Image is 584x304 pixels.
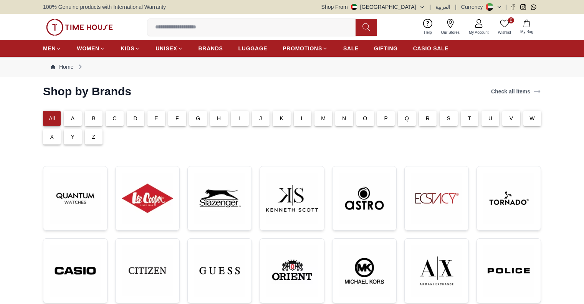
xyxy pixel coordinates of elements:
p: M [321,115,326,122]
a: Facebook [510,4,516,10]
p: G [196,115,200,122]
img: ... [266,245,318,297]
button: العربية [435,3,450,11]
span: CASIO SALE [413,45,449,52]
span: | [430,3,431,11]
p: E [154,115,158,122]
img: United Arab Emirates [351,4,357,10]
p: I [239,115,241,122]
img: ... [411,173,462,224]
a: Instagram [520,4,526,10]
p: A [71,115,75,122]
div: Currency [461,3,486,11]
img: ... [483,245,534,297]
p: V [510,115,513,122]
img: ... [194,245,245,297]
a: MEN [43,42,61,55]
img: ... [122,173,173,224]
a: SALE [343,42,359,55]
p: T [468,115,471,122]
img: ... [50,245,101,297]
span: Wishlist [495,30,514,35]
span: SALE [343,45,359,52]
a: CASIO SALE [413,42,449,55]
img: ... [266,173,318,224]
p: P [384,115,388,122]
span: BRANDS [199,45,223,52]
a: PROMOTIONS [283,42,328,55]
p: B [92,115,96,122]
p: J [259,115,262,122]
h2: Shop by Brands [43,85,131,98]
span: PROMOTIONS [283,45,322,52]
p: K [280,115,284,122]
p: X [50,133,54,141]
p: F [175,115,179,122]
span: UNISEX [156,45,177,52]
p: Z [92,133,96,141]
span: GIFTING [374,45,398,52]
span: Our Stores [438,30,463,35]
img: ... [122,245,173,296]
p: H [217,115,221,122]
img: ... [194,173,245,224]
a: LUGGAGE [238,42,268,55]
a: Check all items [490,86,543,97]
a: BRANDS [199,42,223,55]
a: KIDS [121,42,140,55]
img: ... [483,173,534,224]
p: D [134,115,137,122]
a: Home [51,63,73,71]
p: U [488,115,492,122]
p: Q [405,115,409,122]
a: 0Wishlist [493,17,516,37]
span: | [455,3,457,11]
img: ... [339,173,390,224]
a: Whatsapp [531,4,536,10]
span: My Bag [517,29,536,35]
span: MEN [43,45,56,52]
p: R [426,115,430,122]
button: My Bag [516,18,538,36]
p: L [301,115,304,122]
span: My Account [466,30,492,35]
p: C [112,115,116,122]
span: LUGGAGE [238,45,268,52]
span: 0 [508,17,514,23]
span: Help [421,30,435,35]
img: ... [411,245,462,297]
p: Y [71,133,75,141]
p: S [447,115,451,122]
button: Shop From[GEOGRAPHIC_DATA] [321,3,425,11]
a: WOMEN [77,42,105,55]
a: UNISEX [156,42,183,55]
img: ... [50,173,101,224]
span: WOMEN [77,45,99,52]
img: ... [339,245,390,297]
a: Our Stores [437,17,464,37]
a: GIFTING [374,42,398,55]
img: ... [46,19,113,36]
p: O [363,115,367,122]
a: Help [419,17,437,37]
p: W [529,115,534,122]
span: | [505,3,507,11]
span: KIDS [121,45,134,52]
p: N [342,115,346,122]
nav: Breadcrumb [43,57,541,77]
p: All [49,115,55,122]
span: 100% Genuine products with International Warranty [43,3,166,11]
